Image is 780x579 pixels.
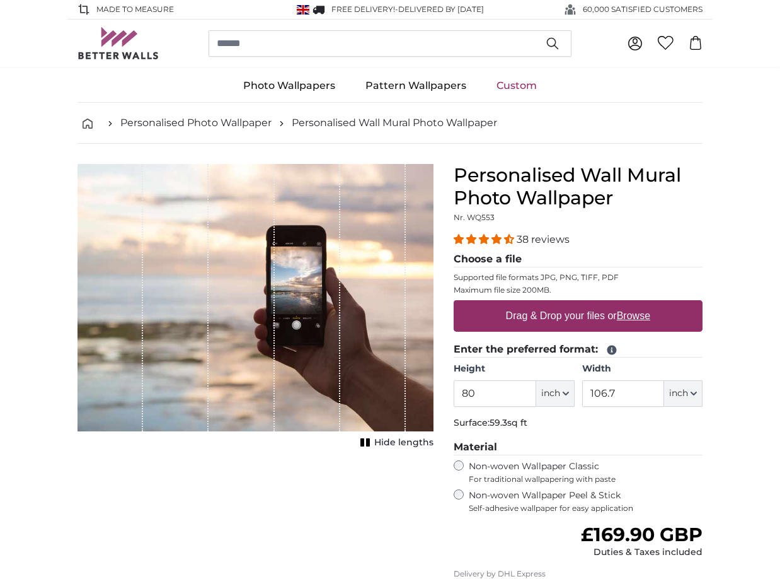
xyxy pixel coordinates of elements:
label: Height [454,363,574,375]
label: Drag & Drop your files or [501,303,655,329]
span: 4.34 stars [454,233,517,245]
span: 59.3sq ft [490,417,527,428]
button: inch [664,380,703,407]
p: Supported file formats JPG, PNG, TIFF, PDF [454,272,703,283]
legend: Enter the preferred format: [454,342,703,358]
span: - [395,4,484,14]
p: Surface: [454,417,703,430]
a: Personalised Photo Wallpaper [120,115,272,131]
a: Photo Wallpapers [228,69,350,102]
label: Non-woven Wallpaper Classic [469,460,703,484]
span: inch [541,387,560,400]
a: Pattern Wallpapers [350,69,481,102]
div: Duties & Taxes included [581,546,703,559]
a: Custom [481,69,552,102]
legend: Material [454,440,703,455]
img: Betterwalls [77,27,159,59]
span: Nr. WQ553 [454,213,495,222]
label: Width [582,363,703,375]
nav: breadcrumbs [77,103,703,144]
u: Browse [617,310,650,321]
span: 38 reviews [517,233,570,245]
span: Delivered by [DATE] [398,4,484,14]
span: Hide lengths [374,436,433,449]
span: For traditional wallpapering with paste [469,474,703,484]
p: Delivery by DHL Express [454,569,703,579]
div: 1 of 1 [77,164,433,452]
p: Maximum file size 200MB. [454,285,703,295]
span: Made to Measure [96,4,174,15]
button: Hide lengths [357,434,433,452]
button: inch [536,380,575,407]
span: inch [669,387,688,400]
span: FREE delivery! [331,4,395,14]
img: United Kingdom [297,5,309,15]
label: Non-woven Wallpaper Peel & Stick [469,489,703,513]
span: Self-adhesive wallpaper for easy application [469,503,703,513]
span: 60,000 SATISFIED CUSTOMERS [583,4,703,15]
a: Personalised Wall Mural Photo Wallpaper [292,115,497,131]
h1: Personalised Wall Mural Photo Wallpaper [454,164,703,209]
span: £169.90 GBP [581,523,703,546]
legend: Choose a file [454,252,703,267]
